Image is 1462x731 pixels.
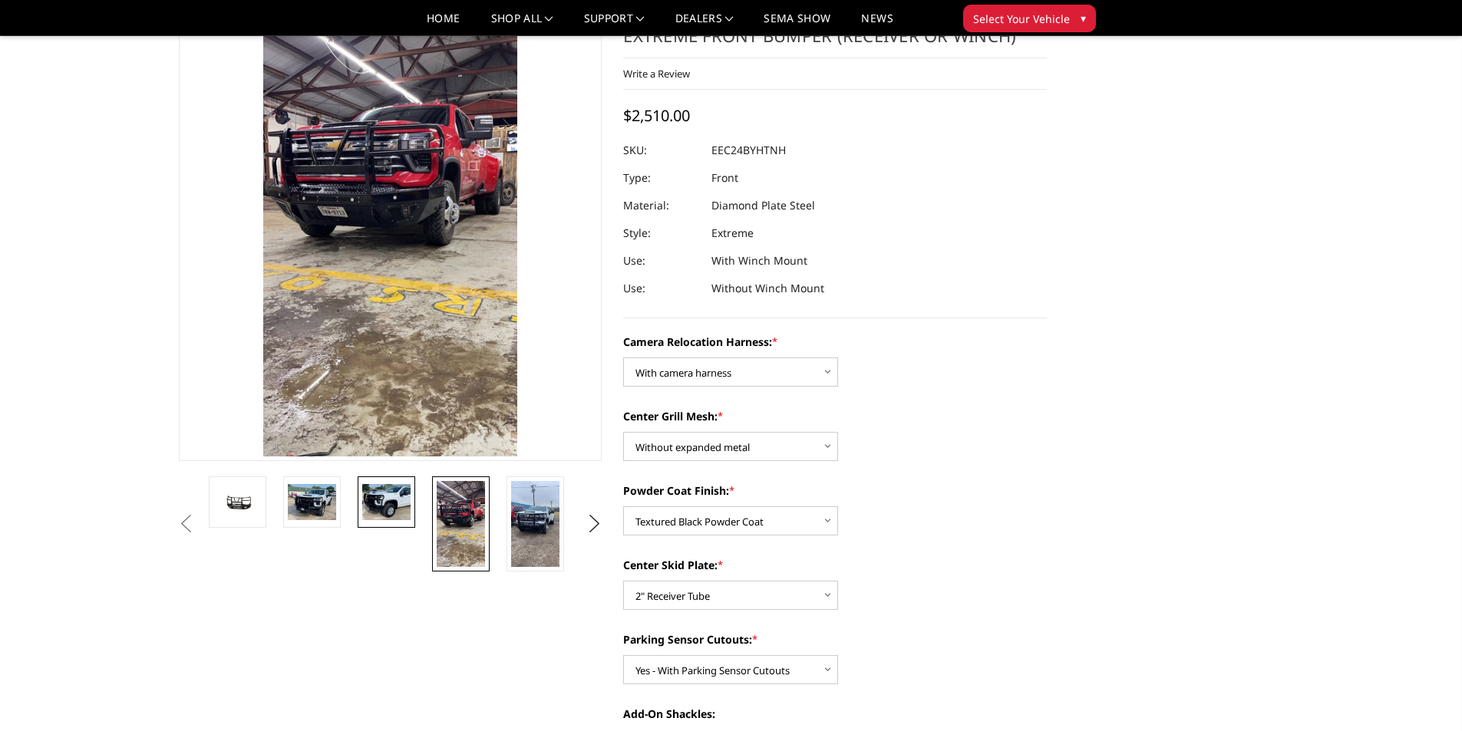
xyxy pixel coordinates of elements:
[861,13,893,35] a: News
[675,13,734,35] a: Dealers
[623,706,1047,722] label: Add-On Shackles:
[584,13,645,35] a: Support
[711,137,786,164] dd: EEC24BYHTNH
[213,491,262,513] img: 2024-2025 Chevrolet 2500-3500 - T2 Series - Extreme Front Bumper (receiver or winch)
[179,1,602,461] a: 2024-2025 Chevrolet 2500-3500 - T2 Series - Extreme Front Bumper (receiver or winch)
[623,247,700,275] dt: Use:
[175,512,198,535] button: Previous
[491,13,553,35] a: shop all
[288,484,336,520] img: 2024-2025 Chevrolet 2500-3500 - T2 Series - Extreme Front Bumper (receiver or winch)
[623,105,690,126] span: $2,510.00
[437,481,485,567] img: 2024-2025 Chevrolet 2500-3500 - T2 Series - Extreme Front Bumper (receiver or winch)
[511,481,559,567] img: 2024-2025 Chevrolet 2500-3500 - T2 Series - Extreme Front Bumper (receiver or winch)
[711,192,815,219] dd: Diamond Plate Steel
[623,137,700,164] dt: SKU:
[623,219,700,247] dt: Style:
[623,164,700,192] dt: Type:
[623,482,1047,499] label: Powder Coat Finish:
[362,484,411,520] img: 2024-2025 Chevrolet 2500-3500 - T2 Series - Extreme Front Bumper (receiver or winch)
[973,11,1070,27] span: Select Your Vehicle
[623,631,1047,647] label: Parking Sensor Cutouts:
[711,164,738,192] dd: Front
[711,275,824,302] dd: Without Winch Mount
[1081,10,1086,26] span: ▾
[1385,657,1462,731] iframe: Chat Widget
[427,13,460,35] a: Home
[623,334,1047,350] label: Camera Relocation Harness:
[623,408,1047,424] label: Center Grill Mesh:
[623,275,700,302] dt: Use:
[582,512,606,535] button: Next
[623,557,1047,573] label: Center Skid Plate:
[623,67,690,81] a: Write a Review
[963,5,1096,32] button: Select Your Vehicle
[711,247,807,275] dd: With Winch Mount
[711,219,754,247] dd: Extreme
[623,192,700,219] dt: Material:
[764,13,830,35] a: SEMA Show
